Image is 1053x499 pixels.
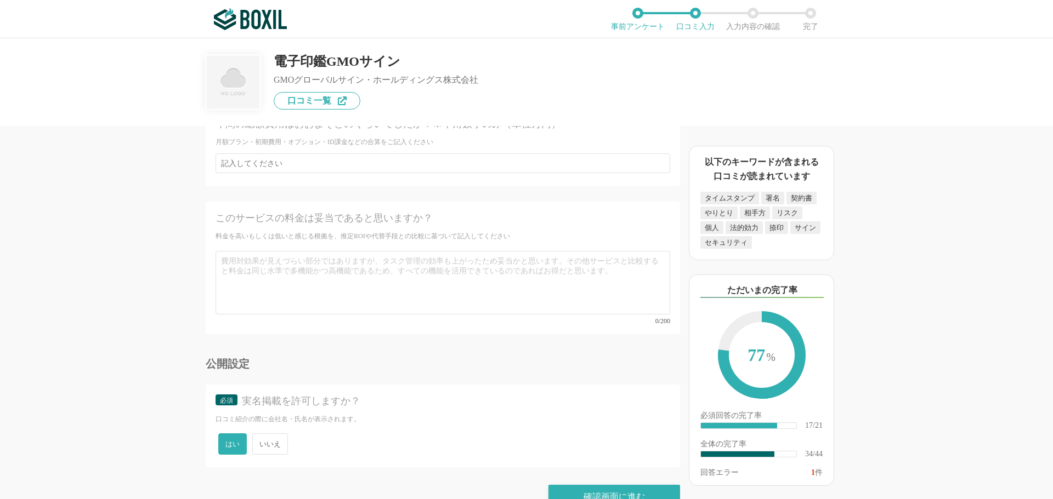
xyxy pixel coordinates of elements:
div: 署名 [761,192,784,204]
div: 全体の完了率 [700,440,823,450]
div: サイン [790,221,820,234]
div: セキュリティ [700,236,752,249]
div: 料金を高いもしくは低いと感じる根拠を、推定ROIや代替手段との比較に基づいて記入してください [216,232,670,241]
span: はい [218,433,247,455]
div: ​ [701,451,774,457]
div: 電子印鑑GMOサイン [274,55,478,68]
div: 件 [811,469,823,477]
span: 必須 [220,397,233,404]
span: 77 [729,322,795,390]
div: 口コミ紹介の際に会社名・氏名が表示されます。 [216,415,670,424]
div: 必須回答の完了率 [700,412,823,422]
div: このサービスの料金は妥当であると思いますか？ [216,211,625,225]
div: 月額プラン・初期費用・オプション・ID課金などの合算をご記入ください [216,137,670,147]
a: 口コミ一覧 [274,92,360,110]
li: 入力内容の確認 [724,8,782,31]
div: 契約書 [786,192,817,204]
div: 個人 [700,221,723,234]
div: 回答エラー [700,469,739,477]
div: 17/21 [805,422,823,429]
div: GMOグローバルサイン・ホールディングス株式会社 [274,76,478,84]
div: ただいまの完了率 [700,284,824,298]
span: 1 [811,468,815,477]
div: やりとり [700,207,738,219]
div: 捺印 [765,221,788,234]
div: 0/200 [216,318,670,324]
span: % [766,351,775,363]
div: ​ [701,423,777,428]
div: タイムスタンプ [700,192,759,204]
li: 事前アンケート [609,8,666,31]
div: 実名掲載を許可しますか？ [242,394,651,408]
div: 法的効力 [726,221,763,234]
div: 34/44 [805,450,823,458]
div: 以下のキーワードが含まれる口コミが読まれています [700,155,823,183]
li: 口コミ入力 [666,8,724,31]
div: 公開設定 [206,358,680,369]
img: ボクシルSaaS_ロゴ [214,8,287,30]
input: 記入してください [216,153,670,173]
div: リスク [772,207,802,219]
div: 相手方 [740,207,770,219]
li: 完了 [782,8,839,31]
span: 口コミ一覧 [287,96,331,105]
span: いいえ [252,433,288,455]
